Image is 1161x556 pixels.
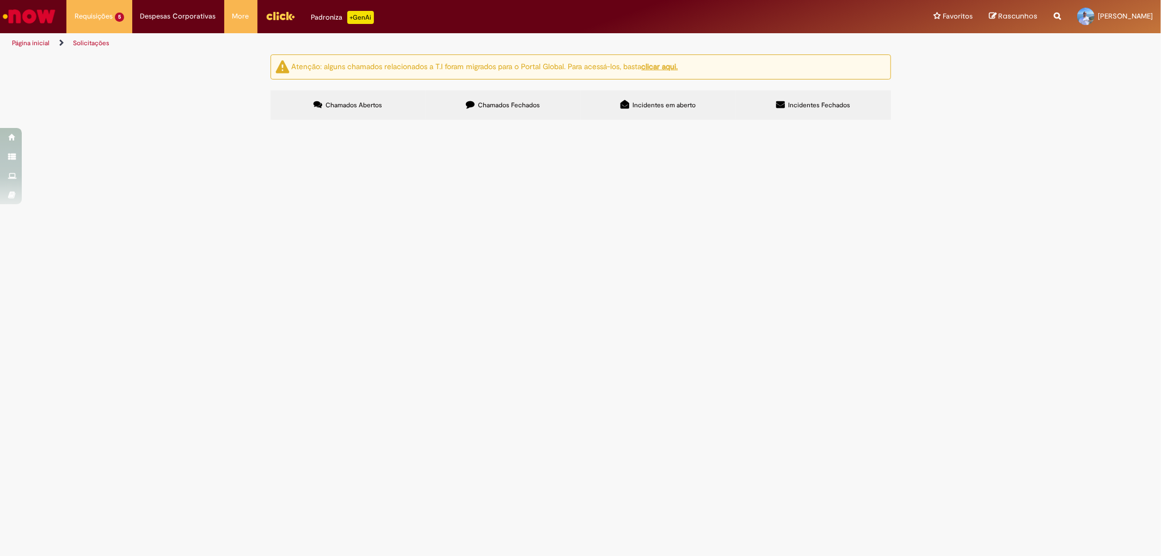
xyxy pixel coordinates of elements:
[73,39,109,47] a: Solicitações
[115,13,124,22] span: 5
[311,11,374,24] div: Padroniza
[788,101,850,109] span: Incidentes Fechados
[998,11,1037,21] span: Rascunhos
[642,62,678,71] a: clicar aqui.
[75,11,113,22] span: Requisições
[325,101,382,109] span: Chamados Abertos
[1098,11,1153,21] span: [PERSON_NAME]
[140,11,216,22] span: Despesas Corporativas
[292,62,678,71] ng-bind-html: Atenção: alguns chamados relacionados a T.I foram migrados para o Portal Global. Para acessá-los,...
[347,11,374,24] p: +GenAi
[1,5,57,27] img: ServiceNow
[232,11,249,22] span: More
[8,33,766,53] ul: Trilhas de página
[632,101,696,109] span: Incidentes em aberto
[12,39,50,47] a: Página inicial
[478,101,540,109] span: Chamados Fechados
[989,11,1037,22] a: Rascunhos
[266,8,295,24] img: click_logo_yellow_360x200.png
[943,11,973,22] span: Favoritos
